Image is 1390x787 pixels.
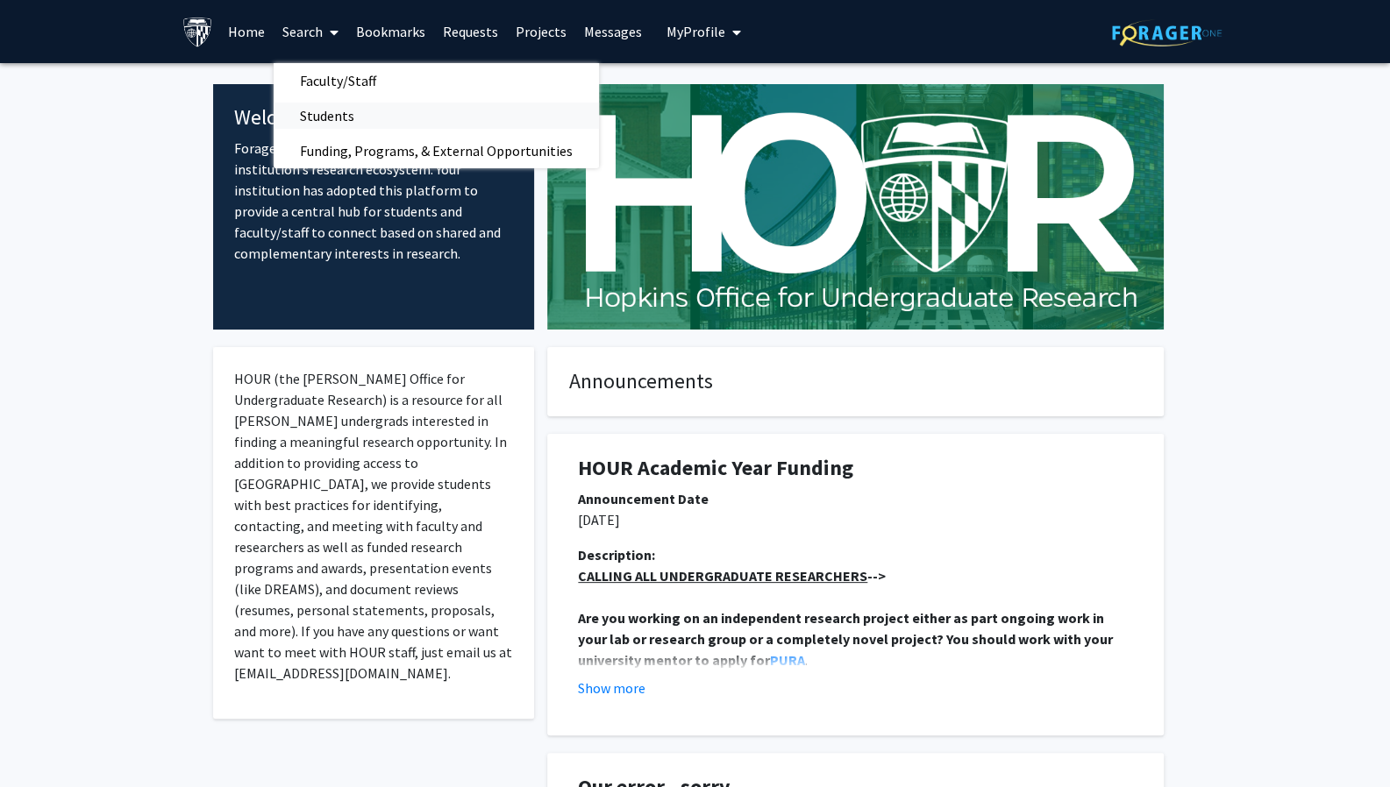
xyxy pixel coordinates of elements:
[274,67,599,94] a: Faculty/Staff
[578,544,1133,565] div: Description:
[274,133,599,168] span: Funding, Programs, & External Opportunities
[434,1,507,62] a: Requests
[578,609,1116,669] strong: Are you working on an independent research project either as part ongoing work in your lab or res...
[507,1,575,62] a: Projects
[578,677,645,698] button: Show more
[578,456,1133,481] h1: HOUR Academic Year Funding
[578,488,1133,509] div: Announcement Date
[274,63,403,98] span: Faculty/Staff
[578,567,867,585] u: CALLING ALL UNDERGRADUATE RESEARCHERS
[234,105,514,131] h4: Welcome to ForagerOne
[578,567,886,585] strong: -->
[666,23,725,40] span: My Profile
[274,1,347,62] a: Search
[347,1,434,62] a: Bookmarks
[182,17,213,47] img: Johns Hopkins University Logo
[575,1,651,62] a: Messages
[1112,19,1222,46] img: ForagerOne Logo
[578,607,1133,670] p: .
[770,651,805,669] a: PURA
[234,368,514,684] p: HOUR (the [PERSON_NAME] Office for Undergraduate Research) is a resource for all [PERSON_NAME] un...
[234,138,514,264] p: ForagerOne provides an entry point into our institution’s research ecosystem. Your institution ha...
[13,708,75,774] iframe: Chat
[274,98,381,133] span: Students
[274,103,599,129] a: Students
[547,84,1164,330] img: Cover Image
[569,369,1142,394] h4: Announcements
[219,1,274,62] a: Home
[274,138,599,164] a: Funding, Programs, & External Opportunities
[578,509,1133,530] p: [DATE]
